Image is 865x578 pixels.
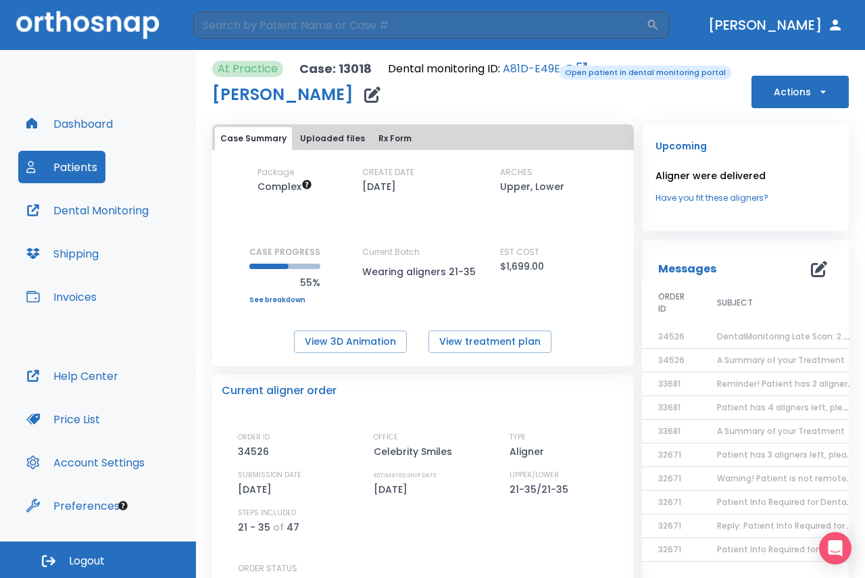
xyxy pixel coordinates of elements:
span: 34526 [658,354,685,366]
span: Up to 50 Steps (100 aligners) [257,180,312,193]
button: Case Summary [215,127,292,150]
p: CREATE DATE [362,166,414,178]
button: Dental Monitoring [18,194,157,226]
button: Rx Form [373,127,417,150]
span: 33681 [658,402,681,413]
button: Help Center [18,360,126,392]
button: Invoices [18,281,105,313]
div: Open patient in dental monitoring portal [388,61,589,77]
p: 55% [249,274,320,291]
button: Account Settings [18,446,153,479]
p: [DATE] [374,481,412,498]
p: 21 - 35 [238,519,270,535]
p: $1,699.00 [500,258,544,274]
p: ARCHES [500,166,533,178]
button: Preferences [18,489,128,522]
span: 34526 [658,331,685,342]
p: 21-35/21-35 [510,481,573,498]
p: CASE PROGRESS [249,246,320,258]
span: 32671 [658,449,681,460]
span: A Summary of your Treatment [717,425,845,437]
p: ESTIMATED SHIP DATE [374,469,437,481]
button: Shipping [18,237,107,270]
p: Current aligner order [222,383,337,399]
p: Package [257,166,294,178]
p: EST COST [500,246,539,258]
span: A Summary of your Treatment [717,354,845,366]
p: Upper, Lower [500,178,564,195]
p: STEPS INCLUDED [238,507,296,519]
span: 33681 [658,425,681,437]
img: Orthosnap [16,11,159,39]
span: 33681 [658,378,681,389]
p: [DATE] [238,481,276,498]
p: SUBMISSION DATE [238,469,301,481]
p: ORDER STATUS [238,562,624,575]
div: Open Intercom Messenger [819,532,851,564]
span: 32671 [658,544,681,555]
button: Price List [18,403,108,435]
p: Wearing aligners 21-35 [362,264,484,280]
a: See breakdown [249,296,320,304]
p: of [273,519,284,535]
p: UPPER/LOWER [510,469,559,481]
span: 32671 [658,520,681,531]
button: Dashboard [18,107,121,140]
p: 34526 [238,443,274,460]
p: [DATE] [362,178,396,195]
p: Dental monitoring ID: [388,61,500,77]
p: Aligner [510,443,549,460]
p: Celebrity Smiles [374,443,457,460]
span: Logout [69,554,105,569]
p: ORDER ID [238,431,270,443]
button: View treatment plan [428,331,551,353]
p: 47 [287,519,299,535]
p: OFFICE [374,431,398,443]
p: At Practice [218,61,278,77]
div: tabs [215,127,631,150]
p: Case: 13018 [299,61,372,77]
p: Messages [658,261,716,277]
button: Patients [18,151,105,183]
a: A81D-E49E-Z [503,61,572,77]
p: Current Batch [362,246,484,258]
button: [PERSON_NAME] [703,13,849,37]
button: Actions [751,76,849,108]
input: Search by Patient Name or Case # [193,11,646,39]
h1: [PERSON_NAME] [212,87,353,103]
span: SUBJECT [717,297,753,309]
span: 32671 [658,473,681,484]
span: ORDER ID [658,291,685,315]
p: Aligner were delivered [656,168,835,184]
p: Upcoming [656,138,835,154]
span: 32671 [658,496,681,508]
div: Tooltip anchor [117,500,129,512]
button: Uploaded files [295,127,370,150]
p: TYPE [510,431,526,443]
a: Have you fit these aligners? [656,192,835,204]
button: View 3D Animation [294,331,407,353]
